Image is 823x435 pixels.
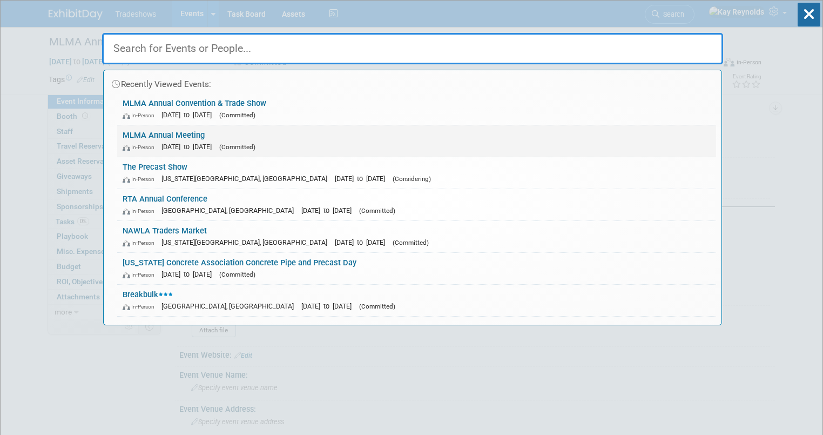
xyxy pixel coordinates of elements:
span: [DATE] to [DATE] [161,111,217,119]
a: NAWLA Traders Market In-Person [US_STATE][GEOGRAPHIC_DATA], [GEOGRAPHIC_DATA] [DATE] to [DATE] (C... [117,221,716,252]
a: MLMA Annual Meeting In-Person [DATE] to [DATE] (Committed) [117,125,716,157]
span: In-Person [123,176,159,183]
input: Search for Events or People... [102,33,723,64]
span: (Committed) [219,271,255,278]
span: [DATE] to [DATE] [161,270,217,278]
span: [DATE] to [DATE] [335,238,390,246]
span: (Committed) [359,303,395,310]
a: RTA Annual Conference In-Person [GEOGRAPHIC_DATA], [GEOGRAPHIC_DATA] [DATE] to [DATE] (Committed) [117,189,716,220]
div: Recently Viewed Events: [109,70,716,93]
span: [US_STATE][GEOGRAPHIC_DATA], [GEOGRAPHIC_DATA] [161,238,333,246]
span: In-Person [123,303,159,310]
a: MLMA Annual Convention & Trade Show In-Person [DATE] to [DATE] (Committed) [117,93,716,125]
span: (Committed) [393,239,429,246]
span: [DATE] to [DATE] [335,175,390,183]
a: [US_STATE] Concrete Association Concrete Pipe and Precast Day In-Person [DATE] to [DATE] (Committed) [117,253,716,284]
span: [DATE] to [DATE] [161,143,217,151]
span: In-Person [123,271,159,278]
span: In-Person [123,239,159,246]
span: (Considering) [393,175,431,183]
span: [DATE] to [DATE] [301,206,357,215]
span: [GEOGRAPHIC_DATA], [GEOGRAPHIC_DATA] [161,206,299,215]
a: Breakbulk In-Person [GEOGRAPHIC_DATA], [GEOGRAPHIC_DATA] [DATE] to [DATE] (Committed) [117,285,716,316]
span: (Committed) [219,143,255,151]
span: (Committed) [359,207,395,215]
span: [GEOGRAPHIC_DATA], [GEOGRAPHIC_DATA] [161,302,299,310]
span: [US_STATE][GEOGRAPHIC_DATA], [GEOGRAPHIC_DATA] [161,175,333,183]
span: [DATE] to [DATE] [301,302,357,310]
span: (Committed) [219,111,255,119]
span: In-Person [123,112,159,119]
a: The Precast Show In-Person [US_STATE][GEOGRAPHIC_DATA], [GEOGRAPHIC_DATA] [DATE] to [DATE] (Consi... [117,157,716,189]
span: In-Person [123,144,159,151]
span: In-Person [123,208,159,215]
